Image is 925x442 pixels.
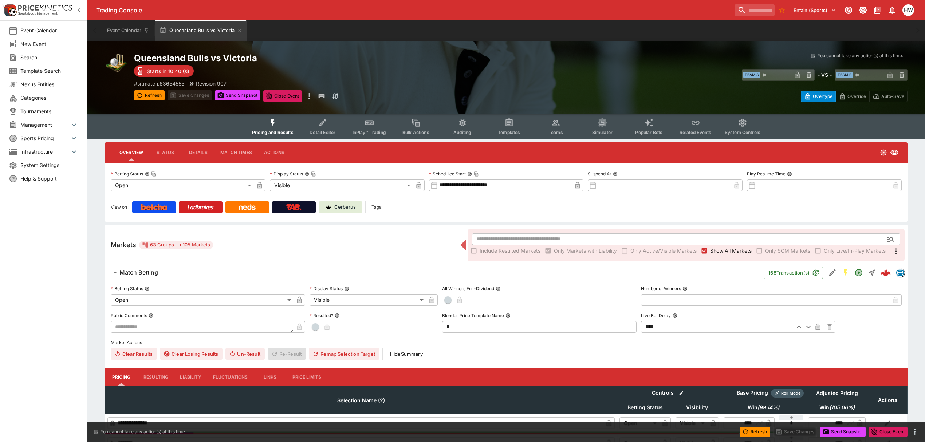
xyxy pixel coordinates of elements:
button: HideSummary [386,348,427,360]
button: more [910,427,919,436]
span: Only Active/Visible Markets [630,247,697,254]
span: Show All Markets [710,247,752,254]
p: Override [847,92,866,100]
button: Number of Winners [682,286,688,291]
button: Copy To Clipboard [151,171,156,177]
button: Override [835,91,869,102]
button: Harrison Walker [900,2,916,18]
img: PriceKinetics Logo [2,3,17,17]
th: Controls [617,386,721,400]
label: Tags: [371,201,382,213]
button: Overtype [801,91,836,102]
button: No Bookmarks [776,4,788,16]
button: Liability [174,368,207,386]
div: betradar [896,268,905,277]
button: Open [852,266,865,279]
button: Betting Status [145,286,150,291]
div: Open [111,179,254,191]
div: 72dbb9f9-b942-4fbe-9d67-68ee326afc1e [881,268,891,278]
input: search [735,4,775,16]
span: Team B [836,72,853,78]
em: ( 99.14 %) [757,403,779,412]
button: Display StatusCopy To Clipboard [304,171,310,177]
button: Select Tenant [789,4,841,16]
label: View on : [111,201,129,213]
p: Betting Status [111,171,143,177]
button: Edit Detail [826,266,839,279]
button: Auto-Save [869,91,908,102]
span: Help & Support [20,175,78,182]
span: Only SGM Markets [765,247,810,254]
span: Only Live/In-Play Markets [824,247,886,254]
h6: - VS - [818,71,832,79]
img: PriceKinetics [18,5,72,11]
p: Resulted? [310,312,333,319]
span: Categories [20,94,78,102]
button: Connected to PK [842,4,855,17]
button: Queensland Bulls vs Victoria [155,20,247,41]
button: Send Snapshot [215,90,260,100]
div: Start From [801,91,908,102]
button: Public Comments [149,313,154,318]
p: Betting Status [111,285,143,292]
img: cricket.png [105,52,128,76]
button: Play Resume Time [787,171,792,177]
p: Suspend At [588,171,611,177]
img: logo-cerberus--red.svg [881,268,891,278]
span: Teams [548,130,563,135]
svg: More [891,247,900,256]
p: Public Comments [111,312,147,319]
span: Popular Bets [635,130,662,135]
button: Event Calendar [103,20,154,41]
p: You cannot take any action(s) at this time. [101,429,186,435]
p: Number of Winners [641,285,681,292]
p: Revision 907 [196,80,227,87]
span: Win(105.06%) [811,403,863,412]
button: Send Snapshot [820,427,866,437]
button: Actions [258,144,291,161]
span: Pricing and Results [252,130,294,135]
img: Cerberus [326,204,331,210]
span: Search [20,54,78,61]
button: more [305,90,314,102]
button: Fluctuations [207,368,254,386]
button: Live Bet Delay [672,313,677,318]
button: Remap Selection Target [309,348,379,360]
button: Price Limits [287,368,327,386]
div: Trading Console [96,7,732,14]
th: Adjusted Pricing [806,386,868,400]
button: Resulting [138,368,174,386]
button: Match Betting [105,265,764,280]
button: Details [182,144,214,161]
span: Management [20,121,70,129]
div: 63 Groups 105 Markets [142,241,210,249]
div: Visible [676,417,707,429]
p: Blender Price Template Name [442,312,504,319]
span: Team A [743,72,760,78]
button: Bulk edit [677,388,686,398]
button: Scheduled StartCopy To Clipboard [467,171,472,177]
span: Include Resulted Markets [480,247,540,254]
img: Betcha [141,204,167,210]
button: Pricing [105,368,138,386]
span: New Event [20,40,78,48]
p: You cannot take any action(s) at this time. [818,52,903,59]
h2: Copy To Clipboard [134,52,521,64]
button: 168Transaction(s) [764,267,823,279]
a: Cerberus [319,201,362,213]
button: Refresh [740,427,770,437]
span: Auditing [453,130,471,135]
span: Simulator [592,130,613,135]
h6: Match Betting [119,269,158,276]
button: Clear Losing Results [160,348,223,360]
th: Actions [868,386,907,414]
div: Visible [270,179,413,191]
p: Play Resume Time [747,171,786,177]
span: Nexus Entities [20,80,78,88]
p: Auto-Save [881,92,904,100]
img: Sportsbook Management [18,12,58,15]
p: Display Status [270,171,303,177]
p: Copy To Clipboard [134,80,184,87]
svg: Open [854,268,863,277]
span: Only Markets with Liability [554,247,617,254]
